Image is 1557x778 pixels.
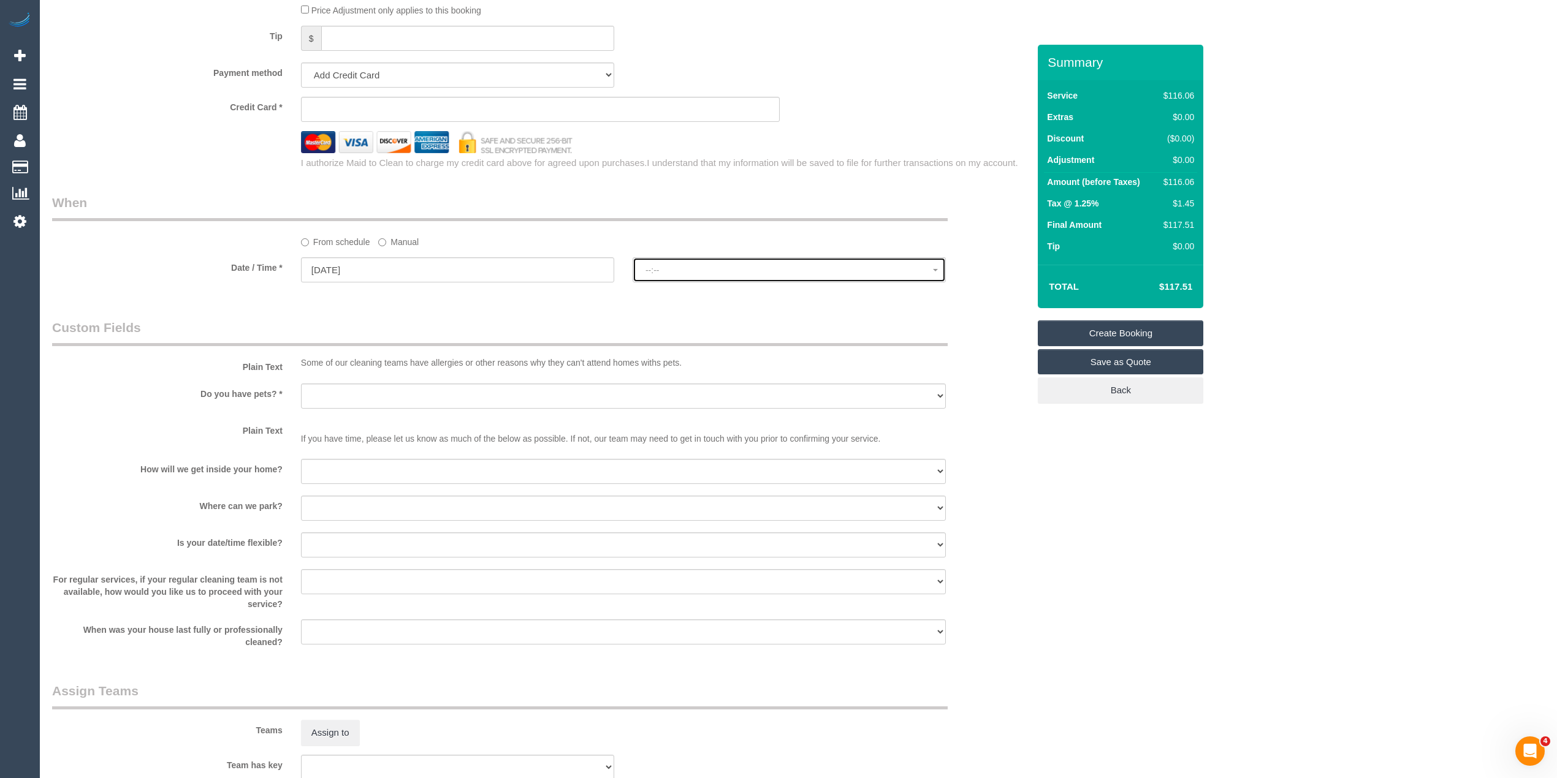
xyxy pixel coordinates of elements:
[301,257,614,282] input: DD/MM/YYYY
[378,238,386,246] input: Manual
[43,720,292,736] label: Teams
[7,12,32,29] img: Automaid Logo
[43,357,292,373] label: Plain Text
[1047,111,1073,123] label: Extras
[1159,240,1194,252] div: $0.00
[52,319,948,346] legend: Custom Fields
[1540,736,1550,746] span: 4
[43,97,292,113] label: Credit Card *
[43,383,292,400] label: Do you have pets? *
[301,232,370,248] label: From schedule
[301,238,309,246] input: From schedule
[301,420,946,445] p: If you have time, please let us know as much of the below as possible. If not, our team may need ...
[1159,219,1194,231] div: $117.51
[301,26,321,51] span: $
[301,720,360,746] button: Assign to
[633,257,946,282] button: --:--
[647,157,1018,168] span: I understand that my information will be saved to file for further transactions on my account.
[1047,154,1094,166] label: Adjustment
[1047,240,1060,252] label: Tip
[1122,282,1192,292] h4: $117.51
[1515,736,1545,766] iframe: Intercom live chat
[43,26,292,42] label: Tip
[1159,111,1194,123] div: $0.00
[1047,132,1084,145] label: Discount
[43,459,292,475] label: How will we get inside your home?
[1047,176,1140,188] label: Amount (before Taxes)
[1159,132,1194,145] div: ($0.00)
[1159,154,1194,166] div: $0.00
[52,194,948,221] legend: When
[1048,55,1197,69] h3: Summary
[1038,349,1203,375] a: Save as Quote
[43,62,292,79] label: Payment method
[1047,197,1098,210] label: Tax @ 1.25%
[1159,197,1194,210] div: $1.45
[645,265,933,275] span: --:--
[52,682,948,709] legend: Assign Teams
[43,569,292,610] label: For regular services, if your regular cleaning team is not available, how would you like us to pr...
[43,755,292,771] label: Team has key
[311,104,770,115] iframe: Secure card payment input frame
[43,420,292,437] label: Plain Text
[292,131,582,153] img: credit cards
[1047,89,1078,102] label: Service
[301,357,946,369] p: Some of our cleaning teams have allergies or other reasons why they can't attend homes withs pets.
[378,232,419,248] label: Manual
[43,532,292,549] label: Is your date/time flexible?
[1038,377,1203,403] a: Back
[43,619,292,648] label: When was your house last fully or professionally cleaned?
[1047,219,1102,231] label: Final Amount
[43,496,292,512] label: Where can we park?
[1159,176,1194,188] div: $116.06
[43,257,292,274] label: Date / Time *
[1159,89,1194,102] div: $116.06
[1038,320,1203,346] a: Create Booking
[292,156,1038,169] div: I authorize Maid to Clean to charge my credit card above for agreed upon purchases.
[311,6,481,15] span: Price Adjustment only applies to this booking
[1049,281,1079,292] strong: Total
